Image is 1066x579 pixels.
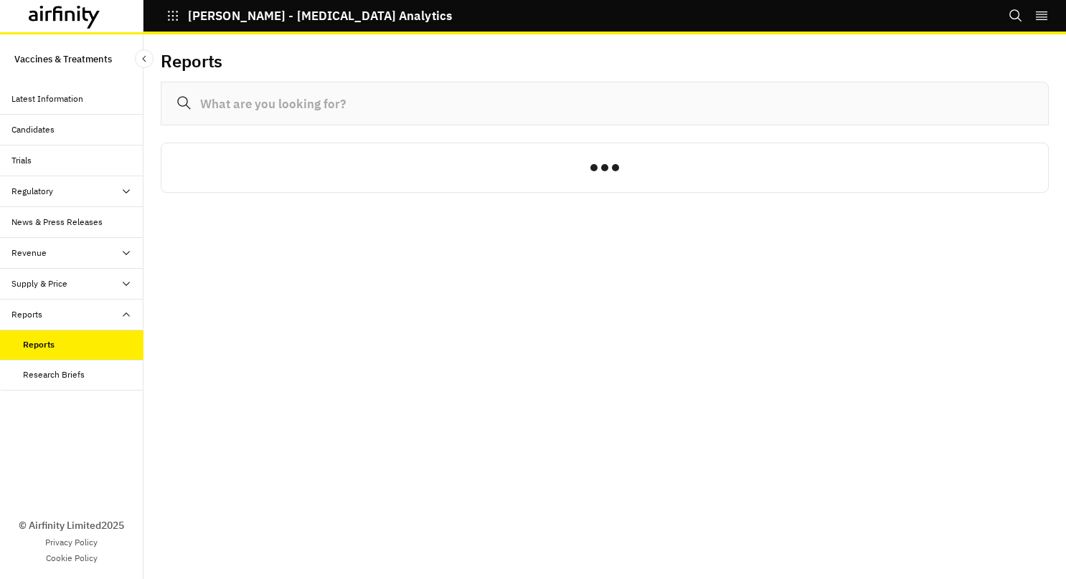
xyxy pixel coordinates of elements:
p: Vaccines & Treatments [14,46,112,72]
p: [PERSON_NAME] - [MEDICAL_DATA] Analytics [188,9,452,22]
div: News & Press Releases [11,216,103,229]
button: Close Sidebar [135,49,154,68]
a: Cookie Policy [46,552,98,565]
button: Search [1009,4,1023,28]
div: Research Briefs [23,368,85,381]
p: © Airfinity Limited 2025 [19,518,124,533]
div: Supply & Price [11,277,67,290]
div: Candidates [11,123,55,136]
a: Privacy Policy [45,536,98,549]
div: Regulatory [11,185,53,198]
div: Trials [11,154,32,167]
h2: Reports [161,51,222,72]
input: What are you looking for? [161,82,1049,125]
div: Latest Information [11,92,83,105]
div: Reports [11,308,42,321]
div: Revenue [11,247,47,259]
div: Reports [23,338,55,351]
button: [PERSON_NAME] - [MEDICAL_DATA] Analytics [166,4,452,28]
